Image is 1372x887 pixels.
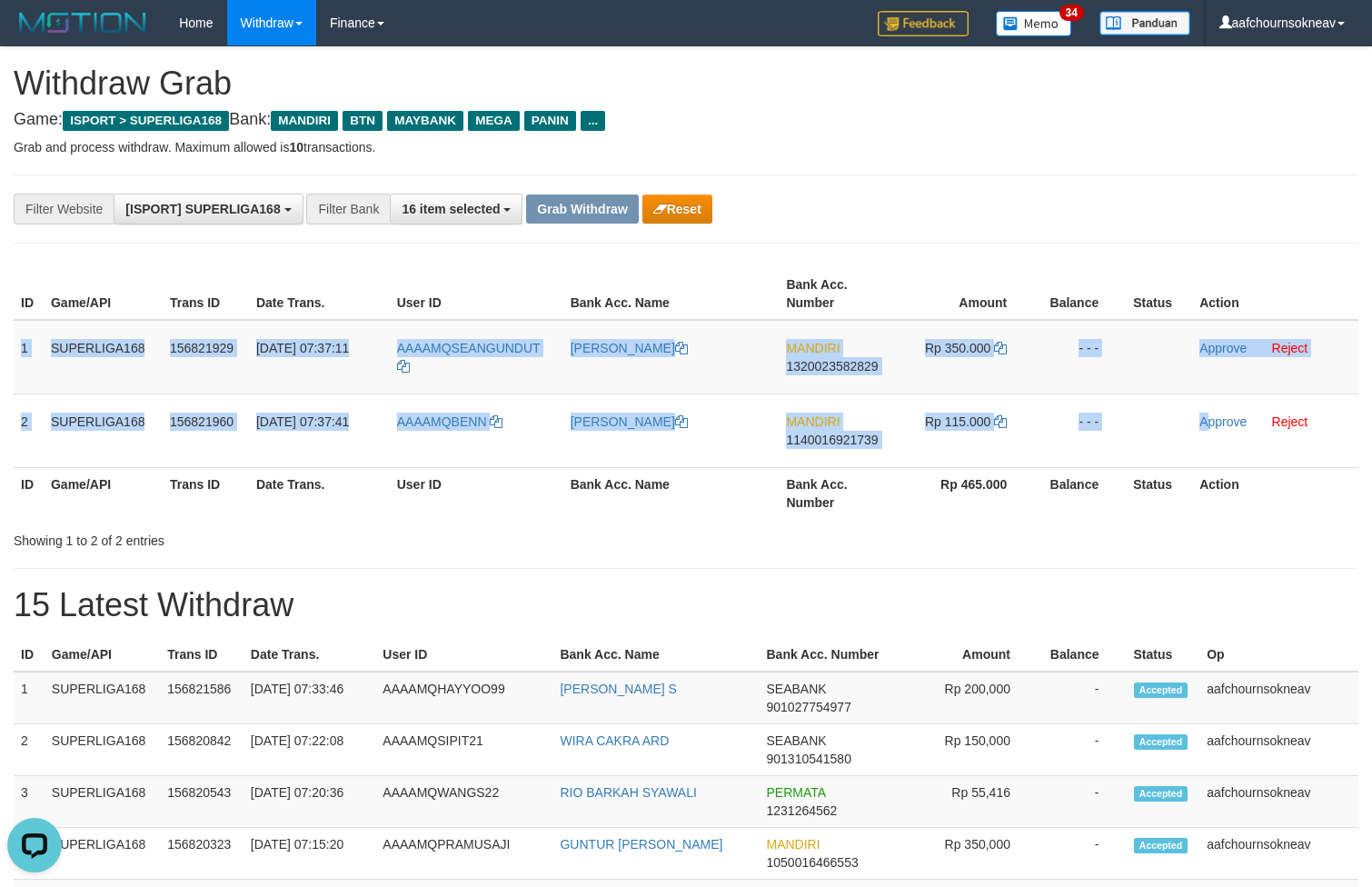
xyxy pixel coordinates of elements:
[45,638,160,672] th: Game/API
[766,837,820,852] span: MANDIRI
[170,414,234,429] span: 156821960
[1126,467,1192,519] th: Status
[1192,467,1358,519] th: Action
[44,268,163,320] th: Game/API
[1034,394,1126,467] td: - - -
[160,724,244,776] td: 156820842
[925,341,990,355] span: Rp 350.000
[244,828,376,880] td: [DATE] 07:15:20
[1127,638,1200,672] th: Status
[878,11,969,36] img: Feedback.jpg
[14,394,44,467] td: 2
[766,752,850,766] span: Copy 901310541580 to clipboard
[375,828,552,880] td: AAAAMQPRAMUSAJI
[906,828,1038,880] td: Rp 350,000
[994,341,1007,355] a: Copy 350000 to clipboard
[170,341,234,355] span: 156821929
[925,414,990,429] span: Rp 115.000
[1192,268,1358,320] th: Action
[45,828,160,880] td: SUPERLIGA168
[468,111,520,131] span: MEGA
[14,268,44,320] th: ID
[343,111,383,131] span: BTN
[906,672,1038,724] td: Rp 200,000
[571,341,688,355] a: [PERSON_NAME]
[563,268,780,320] th: Bank Acc. Name
[163,467,249,519] th: Trans ID
[1034,320,1126,394] td: - - -
[44,394,163,467] td: SUPERLIGA168
[786,359,878,374] span: Copy 1320023582829 to clipboard
[244,724,376,776] td: [DATE] 07:22:08
[786,341,840,355] span: MANDIRI
[14,9,152,36] img: MOTION_logo.png
[1272,414,1308,429] a: Reject
[14,776,45,828] td: 3
[249,268,390,320] th: Date Trans.
[14,524,558,550] div: Showing 1 to 2 of 2 entries
[44,320,163,394] td: SUPERLIGA168
[14,194,114,224] div: Filter Website
[14,111,1358,129] h4: Game: Bank:
[7,7,62,62] button: Open LiveChat chat widget
[906,724,1038,776] td: Rp 150,000
[390,194,522,224] button: 16 item selected
[1126,268,1192,320] th: Status
[1034,268,1126,320] th: Balance
[779,467,896,519] th: Bank Acc. Number
[256,414,349,429] span: [DATE] 07:37:41
[779,268,896,320] th: Bank Acc. Number
[1272,341,1308,355] a: Reject
[766,803,837,818] span: Copy 1231264562 to clipboard
[160,638,244,672] th: Trans ID
[160,828,244,880] td: 156820323
[563,467,780,519] th: Bank Acc. Name
[996,11,1072,36] img: Button%20Memo.svg
[163,268,249,320] th: Trans ID
[45,672,160,724] td: SUPERLIGA168
[560,733,669,748] a: WIRA CAKRA ARD
[1038,638,1127,672] th: Balance
[397,414,487,429] span: AAAAMQBENN
[14,467,44,519] th: ID
[1038,828,1127,880] td: -
[14,638,45,672] th: ID
[766,700,850,714] span: Copy 901027754977 to clipboard
[44,467,163,519] th: Game/API
[1034,467,1126,519] th: Balance
[766,733,826,748] span: SEABANK
[390,268,563,320] th: User ID
[387,111,463,131] span: MAYBANK
[766,682,826,696] span: SEABANK
[14,724,45,776] td: 2
[375,776,552,828] td: AAAAMQWANGS22
[1199,638,1358,672] th: Op
[45,724,160,776] td: SUPERLIGA168
[289,140,303,154] strong: 10
[1134,838,1188,853] span: Accepted
[390,467,563,519] th: User ID
[45,776,160,828] td: SUPERLIGA168
[14,587,1358,623] h1: 15 Latest Withdraw
[526,194,638,224] button: Grab Withdraw
[896,467,1034,519] th: Rp 465.000
[375,638,552,672] th: User ID
[244,672,376,724] td: [DATE] 07:33:46
[14,320,44,394] td: 1
[906,638,1038,672] th: Amount
[642,194,712,224] button: Reset
[1134,683,1188,698] span: Accepted
[397,341,541,355] span: AAAAMQSEANGUNDUT
[581,111,605,131] span: ...
[759,638,906,672] th: Bank Acc. Number
[271,111,338,131] span: MANDIRI
[1038,776,1127,828] td: -
[249,467,390,519] th: Date Trans.
[1199,776,1358,828] td: aafchournsokneav
[244,776,376,828] td: [DATE] 07:20:36
[1199,341,1247,355] a: Approve
[1134,734,1188,750] span: Accepted
[560,682,676,696] a: [PERSON_NAME] S
[786,414,840,429] span: MANDIRI
[402,202,500,216] span: 16 item selected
